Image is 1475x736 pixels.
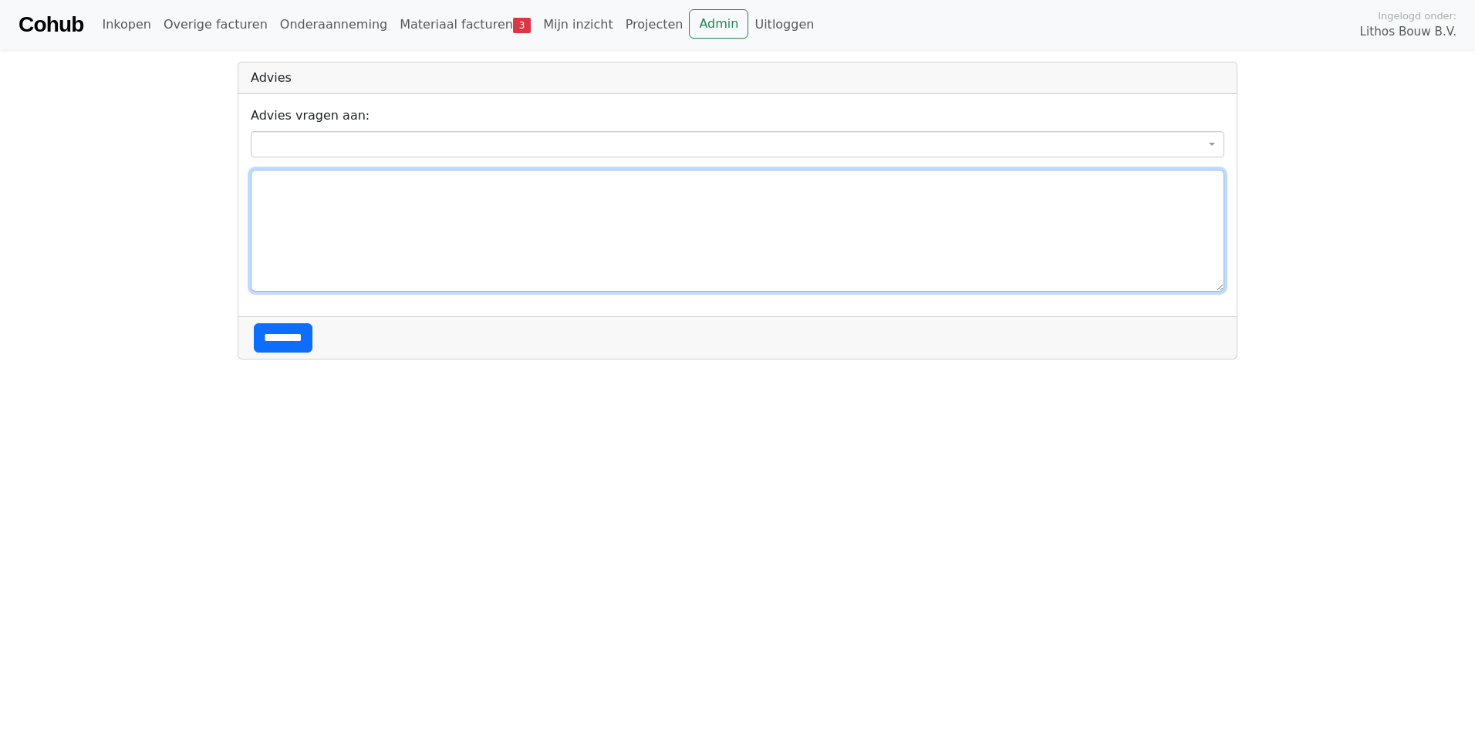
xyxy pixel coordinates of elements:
[1378,8,1456,23] span: Ingelogd onder:
[157,9,274,40] a: Overige facturen
[238,62,1237,94] div: Advies
[619,9,690,40] a: Projecten
[689,9,748,39] a: Admin
[96,9,157,40] a: Inkopen
[19,6,83,43] a: Cohub
[513,18,531,33] span: 3
[1360,23,1456,41] span: Lithos Bouw B.V.
[393,9,537,40] a: Materiaal facturen3
[251,106,370,125] label: Advies vragen aan:
[274,9,393,40] a: Onderaanneming
[537,9,619,40] a: Mijn inzicht
[748,9,820,40] a: Uitloggen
